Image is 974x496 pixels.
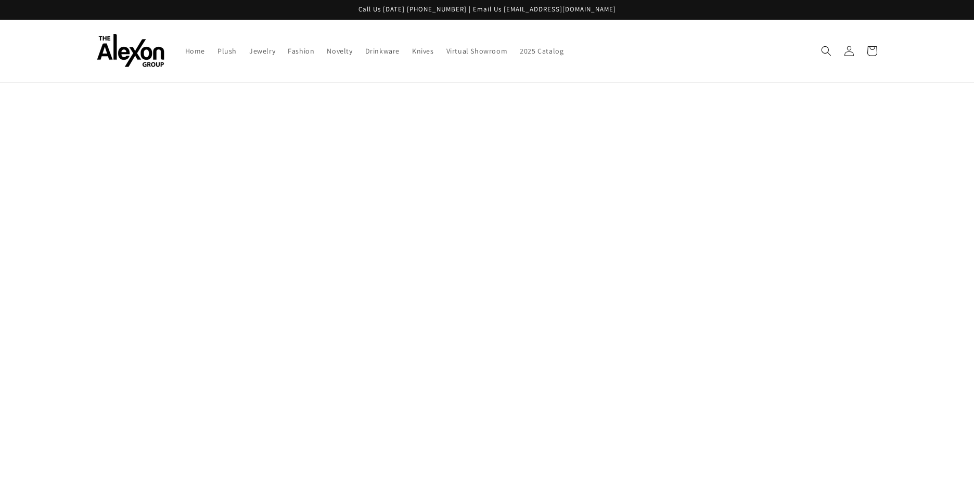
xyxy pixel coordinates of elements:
span: Home [185,46,205,56]
span: Jewelry [249,46,275,56]
a: Fashion [281,40,321,62]
span: Fashion [288,46,314,56]
span: Knives [412,46,434,56]
summary: Search [815,40,838,62]
span: Virtual Showroom [446,46,508,56]
a: Novelty [321,40,358,62]
span: 2025 Catalog [520,46,563,56]
a: Drinkware [359,40,406,62]
span: Plush [217,46,237,56]
img: The Alexon Group [97,34,164,68]
a: Jewelry [243,40,281,62]
a: 2025 Catalog [514,40,570,62]
a: Plush [211,40,243,62]
a: Virtual Showroom [440,40,514,62]
a: Knives [406,40,440,62]
a: Home [179,40,211,62]
span: Novelty [327,46,352,56]
span: Drinkware [365,46,400,56]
